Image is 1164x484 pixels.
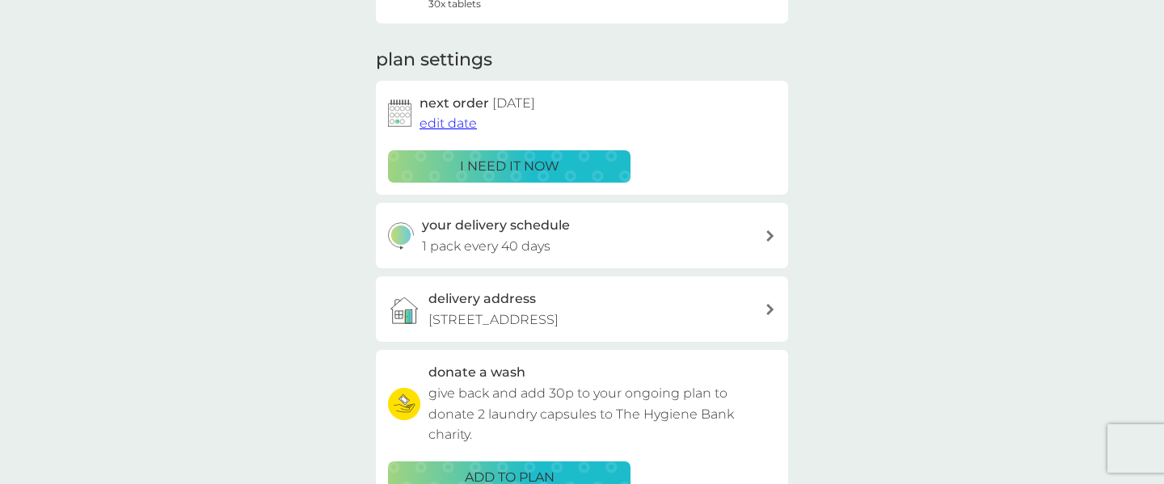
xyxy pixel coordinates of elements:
button: edit date [420,113,477,134]
h2: next order [420,93,535,114]
a: delivery address[STREET_ADDRESS] [376,276,788,342]
h3: delivery address [428,288,536,309]
h2: plan settings [376,48,492,73]
h3: donate a wash [428,362,525,383]
p: i need it now [460,156,559,177]
button: i need it now [388,150,630,183]
p: 1 pack every 40 days [422,236,550,257]
p: give back and add 30p to your ongoing plan to donate 2 laundry capsules to The Hygiene Bank charity. [428,383,776,445]
span: edit date [420,116,477,131]
p: [STREET_ADDRESS] [428,309,559,330]
button: your delivery schedule1 pack every 40 days [376,203,788,268]
h3: your delivery schedule [422,215,570,236]
span: [DATE] [492,95,535,111]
